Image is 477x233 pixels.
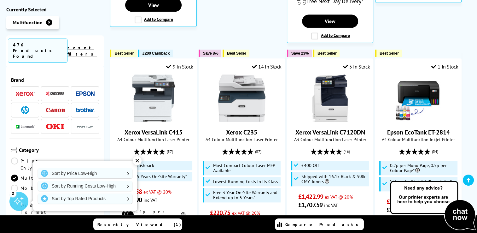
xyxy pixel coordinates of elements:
[343,146,350,158] span: (46)
[380,51,399,56] span: Best Seller
[38,181,132,191] a: Sort by Running Costs Low-High
[325,194,353,200] span: ex VAT @ 20%
[11,158,55,171] a: Print Only
[306,117,354,123] a: Xerox VersaLink C7120DN
[324,202,338,208] span: inc VAT
[9,190,16,197] div: 2
[38,194,132,204] a: Sort by Top Rated Products
[11,147,17,153] img: Category
[379,136,458,142] span: A4 Colour Multifunction Inkjet Printer
[298,214,362,225] li: 0.5p per mono page
[387,206,407,214] span: £178.80
[389,180,477,232] img: Open Live Chat window
[125,128,183,136] a: Xerox VersaLink C415
[138,50,173,57] button: £200 Cashback
[218,75,265,122] img: Xerox C235
[46,90,65,98] a: Kyocera
[46,106,65,114] a: Canon
[143,197,157,203] span: inc VAT
[46,91,65,96] img: Kyocera
[13,19,43,26] span: Multifunction
[275,218,364,230] a: Compare Products
[6,6,104,13] div: Currently Selected
[122,209,185,220] li: 1.4p per mono page
[227,51,246,56] span: Best Seller
[301,163,319,168] span: £400 Off
[76,90,95,98] a: Epson
[306,75,354,122] img: Xerox VersaLink C7120DN
[255,146,261,158] span: (57)
[130,75,177,122] img: Xerox VersaLink C415
[93,218,182,230] a: Recently Viewed (1)
[317,51,337,56] span: Best Seller
[311,33,350,39] label: Add to Compare
[390,179,456,189] span: Shipped with 3.6K Black & 6.5K CMY Inks*
[125,163,154,168] span: £200 Cashback
[135,16,173,23] label: Add to Compare
[130,117,177,123] a: Xerox VersaLink C415
[298,193,323,201] span: £1,422.99
[213,190,279,200] span: Free 3 Year On-Site Warranty and Extend up to 5 Years*
[432,146,438,158] span: (34)
[285,222,362,227] span: Compare Products
[76,108,95,112] img: Brother
[213,163,279,173] span: Most Compact Colour Laser MFP Available
[113,136,193,142] span: A4 Colour Multifunction Laser Printer
[21,106,29,114] img: HP
[375,50,402,57] button: Best Seller
[301,174,367,184] span: Shipped with 16.1k Black & 9.8k CMY Toners
[125,174,187,179] span: Up to 5 Years On-Site Warranty*
[76,123,95,130] img: Pantum
[387,198,407,206] span: £149.00
[16,106,35,114] a: HP
[298,201,323,209] span: £1,707.59
[290,136,370,142] span: A3 Colour Multifunction Laser Printer
[11,175,80,182] a: Multifunction
[16,90,35,98] a: Xerox
[133,156,142,165] div: ✕
[223,50,249,57] button: Best Seller
[387,128,450,136] a: Epson EcoTank ET-2814
[313,50,340,57] button: Best Seller
[11,77,99,83] span: Brand
[46,108,65,112] img: Canon
[252,63,282,70] div: 14 In Stock
[395,75,442,122] img: Epson EcoTank ET-2814
[343,63,370,70] div: 5 In Stock
[210,209,230,217] span: £220.75
[291,51,309,56] span: Save 23%
[76,122,95,130] a: Pantum
[199,50,221,57] button: Save 8%
[16,122,35,130] a: Lexmark
[67,45,97,57] a: reset filters
[143,51,170,56] span: £200 Cashback
[11,185,55,199] a: Mobile
[143,189,172,195] span: ex VAT @ 20%
[76,106,95,114] a: Brother
[8,39,67,63] span: 476 Products Found
[287,50,312,57] button: Save 23%
[38,168,132,178] a: Sort by Price Low-High
[114,51,134,56] span: Best Seller
[202,136,282,142] span: A4 Colour Multifunction Laser Printer
[203,51,218,56] span: Save 8%
[295,128,365,136] a: Xerox VersaLink C7120DN
[167,146,173,158] span: (57)
[16,92,35,96] img: Xerox
[232,210,260,216] span: ex VAT @ 20%
[110,50,137,57] button: Best Seller
[302,15,358,28] a: View
[226,128,257,136] a: Xerox C235
[46,122,65,130] a: OKI
[395,117,442,123] a: Epson EcoTank ET-2814
[19,147,99,154] span: Category
[46,124,65,129] img: OKI
[97,222,181,227] span: Recently Viewed (1)
[76,91,95,96] img: Epson
[166,63,193,70] div: 9 In Stock
[390,163,456,173] span: 0.2p per Mono Page, 0.5p per Colour Page*
[16,125,35,128] img: Lexmark
[218,117,265,123] a: Xerox C235
[213,179,278,184] span: Lowest Running Costs in its Class
[431,63,458,70] div: 1 In Stock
